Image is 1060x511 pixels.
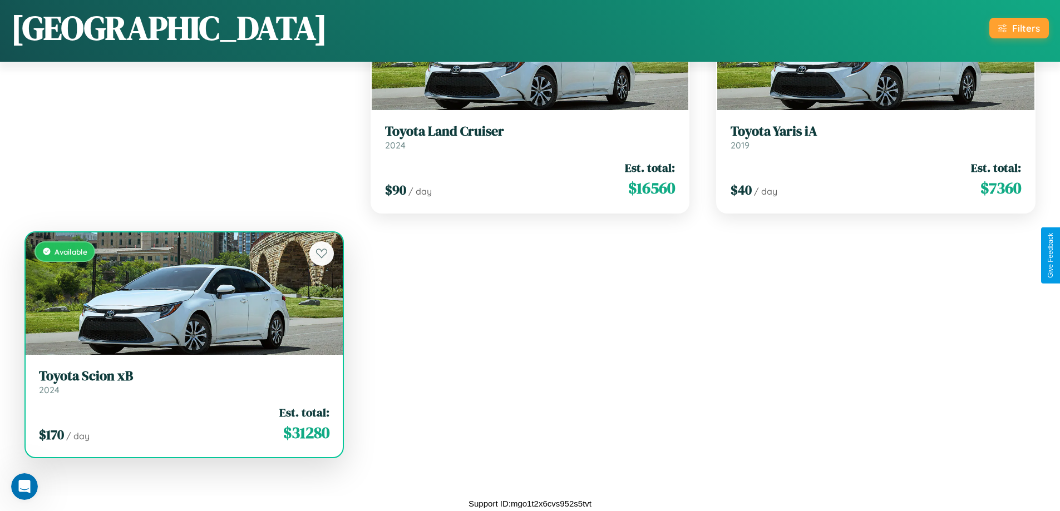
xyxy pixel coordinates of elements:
[385,181,406,199] span: $ 90
[731,123,1021,140] h3: Toyota Yaris iA
[1047,233,1054,278] div: Give Feedback
[39,368,329,384] h3: Toyota Scion xB
[283,421,329,444] span: $ 31280
[731,123,1021,151] a: Toyota Yaris iA2019
[469,496,591,511] p: Support ID: mgo1t2x6cvs952s5tvt
[66,430,90,441] span: / day
[279,404,329,420] span: Est. total:
[385,123,676,151] a: Toyota Land Cruiser2024
[971,160,1021,176] span: Est. total:
[628,177,675,199] span: $ 16560
[408,186,432,197] span: / day
[39,425,64,444] span: $ 170
[39,368,329,395] a: Toyota Scion xB2024
[11,473,38,500] iframe: Intercom live chat
[385,140,406,151] span: 2024
[11,5,327,51] h1: [GEOGRAPHIC_DATA]
[731,140,750,151] span: 2019
[1012,22,1040,34] div: Filters
[625,160,675,176] span: Est. total:
[980,177,1021,199] span: $ 7360
[385,123,676,140] h3: Toyota Land Cruiser
[754,186,777,197] span: / day
[989,18,1049,38] button: Filters
[731,181,752,199] span: $ 40
[39,384,60,395] span: 2024
[55,247,87,256] span: Available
